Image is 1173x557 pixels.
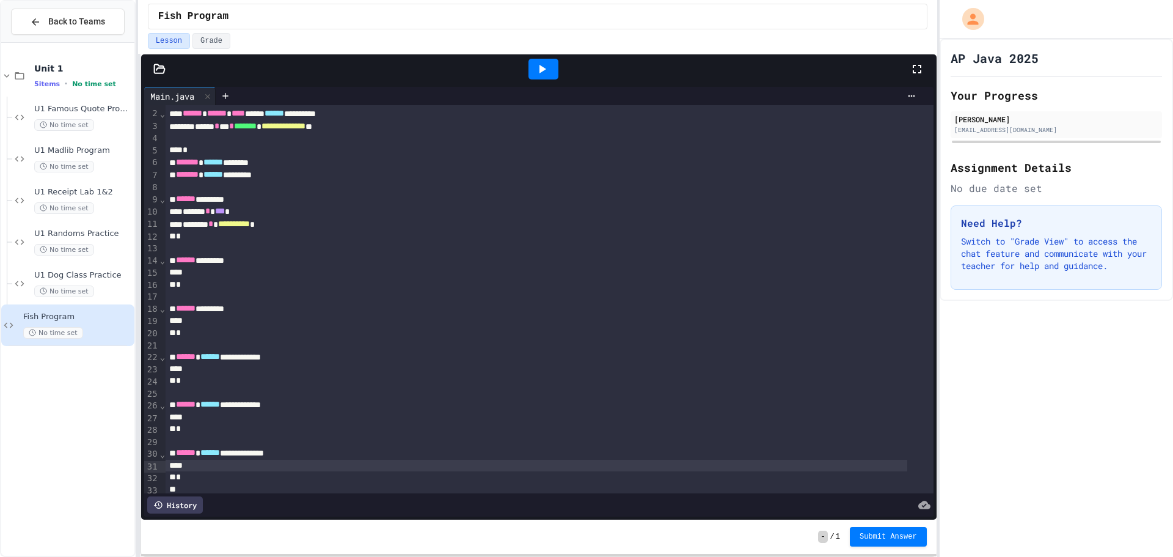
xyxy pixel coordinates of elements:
[850,527,927,547] button: Submit Answer
[34,270,132,281] span: U1 Dog Class Practice
[144,315,159,328] div: 19
[951,181,1162,196] div: No due date set
[830,532,835,542] span: /
[34,146,132,156] span: U1 Madlib Program
[951,50,1039,67] h1: AP Java 2025
[836,532,840,542] span: 1
[144,303,159,315] div: 18
[72,80,116,88] span: No time set
[144,90,200,103] div: Main.java
[144,485,159,497] div: 33
[144,145,159,157] div: 5
[144,448,159,460] div: 30
[159,304,166,314] span: Fold line
[158,9,228,24] span: Fish Program
[144,328,159,340] div: 20
[34,119,94,131] span: No time set
[951,87,1162,104] h2: Your Progress
[144,87,216,105] div: Main.java
[144,291,159,303] div: 17
[144,182,159,194] div: 8
[144,108,159,120] div: 2
[144,243,159,255] div: 13
[144,157,159,169] div: 6
[34,104,132,114] span: U1 Famous Quote Program
[144,279,159,292] div: 16
[144,437,159,449] div: 29
[961,216,1152,231] h3: Need Help?
[144,461,159,473] div: 31
[34,229,132,239] span: U1 Randoms Practice
[961,235,1152,272] p: Switch to "Grade View" to access the chat feature and communicate with your teacher for help and ...
[144,169,159,182] div: 7
[144,255,159,267] div: 14
[144,376,159,388] div: 24
[860,532,917,542] span: Submit Answer
[144,400,159,412] div: 26
[144,267,159,279] div: 15
[147,496,203,514] div: History
[144,413,159,425] div: 27
[34,80,60,88] span: 5 items
[159,256,166,265] span: Fold line
[144,388,159,400] div: 25
[144,231,159,243] div: 12
[159,109,166,119] span: Fold line
[954,125,1158,135] div: [EMAIL_ADDRESS][DOMAIN_NAME]
[954,114,1158,125] div: [PERSON_NAME]
[949,5,987,33] div: My Account
[144,206,159,218] div: 10
[144,364,159,376] div: 23
[23,327,83,339] span: No time set
[65,79,67,89] span: •
[159,352,166,362] span: Fold line
[144,352,159,364] div: 22
[34,63,132,74] span: Unit 1
[148,33,190,49] button: Lesson
[159,194,166,204] span: Fold line
[144,218,159,231] div: 11
[192,33,230,49] button: Grade
[11,9,125,35] button: Back to Teams
[144,120,159,133] div: 3
[818,531,827,543] span: -
[144,473,159,485] div: 32
[48,15,105,28] span: Back to Teams
[951,159,1162,176] h2: Assignment Details
[144,424,159,437] div: 28
[144,133,159,145] div: 4
[34,286,94,297] span: No time set
[34,202,94,214] span: No time set
[159,400,166,410] span: Fold line
[144,340,159,352] div: 21
[34,244,94,256] span: No time set
[159,449,166,459] span: Fold line
[23,312,132,322] span: Fish Program
[34,161,94,172] span: No time set
[34,187,132,197] span: U1 Receipt Lab 1&2
[144,194,159,206] div: 9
